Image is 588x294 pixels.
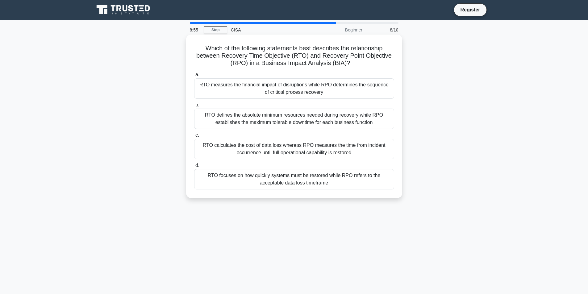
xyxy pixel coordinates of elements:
[457,6,484,14] a: Register
[194,109,394,129] div: RTO defines the absolute minimum resources needed during recovery while RPO establishes the maxim...
[366,24,402,36] div: 8/10
[194,169,394,189] div: RTO focuses on how quickly systems must be restored while RPO refers to the acceptable data loss ...
[195,132,199,138] span: c.
[194,44,395,67] h5: Which of the following statements best describes the relationship between Recovery Time Objective...
[195,72,199,77] span: a.
[204,26,227,34] a: Stop
[194,139,394,159] div: RTO calculates the cost of data loss whereas RPO measures the time from incident occurrence until...
[186,24,204,36] div: 8:55
[195,163,199,168] span: d.
[227,24,312,36] div: CISA
[312,24,366,36] div: Beginner
[195,102,199,107] span: b.
[194,78,394,99] div: RTO measures the financial impact of disruptions while RPO determines the sequence of critical pr...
